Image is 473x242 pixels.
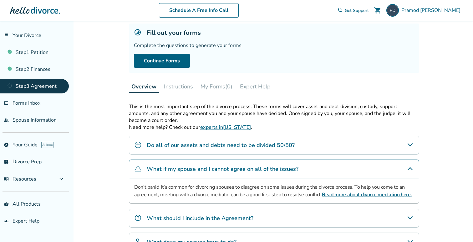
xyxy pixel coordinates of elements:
[13,100,40,107] span: Forms Inbox
[147,214,253,222] h4: What should I include in the Agreement?
[134,214,142,222] img: What should I include in the Agreement?
[198,80,235,93] button: My Forms(0)
[129,80,159,93] button: Overview
[161,80,196,93] button: Instructions
[146,29,201,37] h5: Fill out your forms
[4,33,9,38] span: flag_2
[374,7,381,14] span: shopping_cart
[322,191,412,198] a: Read more about divorce mediation here.
[129,209,419,228] div: What should I include in the Agreement?
[129,160,419,178] div: What if my spouse and I cannot agree on all of the issues?
[134,183,414,198] p: Don’t panic! It’s common for divorcing spouses to disagree on some issues during the divorce proc...
[4,218,9,224] span: groups
[134,42,414,49] div: Complete the questions to generate your forms
[147,165,298,173] h4: What if my spouse and I cannot agree on all of the issues?
[4,176,36,182] span: Resources
[147,141,295,149] h4: Do all of our assets and debts need to be divided 50/50?
[58,175,65,183] span: expand_more
[159,3,239,18] a: Schedule A Free Info Call
[129,136,419,155] div: Do all of our assets and debts need to be divided 50/50?
[134,165,142,172] img: What if my spouse and I cannot agree on all of the issues?
[4,101,9,106] span: inbox
[4,118,9,123] span: people
[4,202,9,207] span: shopping_basket
[4,142,9,147] span: explore
[134,141,142,149] img: Do all of our assets and debts need to be divided 50/50?
[401,7,463,14] span: Pramod [PERSON_NAME]
[4,159,9,164] span: list_alt_check
[200,124,251,131] a: experts in[US_STATE]
[386,4,399,17] img: pramod_dimri@yahoo.com
[442,212,473,242] iframe: Chat Widget
[345,8,369,13] span: Get Support
[4,176,9,181] span: menu_book
[41,142,53,148] span: AI beta
[129,103,419,124] p: This is the most important step of the divorce process. These forms will cover asset and debt div...
[134,54,190,68] a: Continue Forms
[129,124,419,131] p: Need more help? Check out our .
[337,8,342,13] span: phone_in_talk
[337,8,369,13] a: phone_in_talkGet Support
[237,80,273,93] button: Expert Help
